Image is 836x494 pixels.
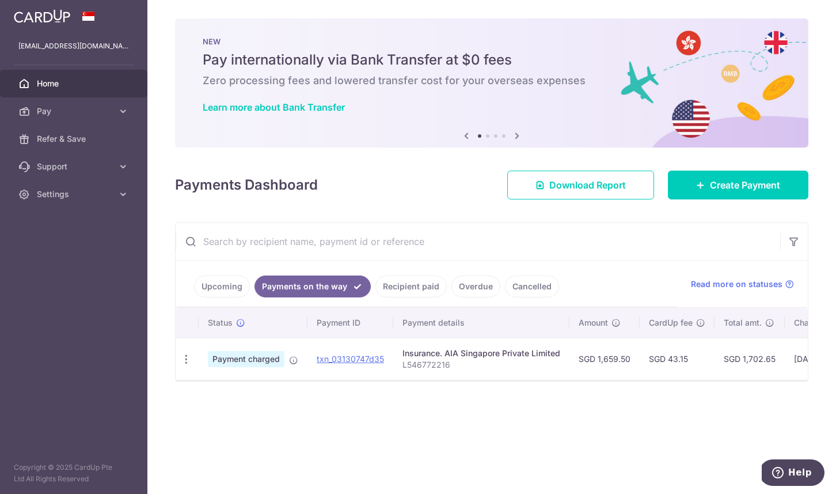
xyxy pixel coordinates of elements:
img: Bank transfer banner [175,18,808,148]
p: L546772216 [402,359,560,371]
a: Read more on statuses [691,278,794,290]
span: Refer & Save [37,133,113,145]
span: Support [37,161,113,172]
a: Payments on the way [254,276,371,297]
span: Home [37,78,113,89]
span: Payment charged [208,351,284,367]
div: Insurance. AIA Singapore Private Limited [402,348,560,359]
a: Learn more about Bank Transfer [203,101,345,113]
span: Amount [579,317,608,329]
span: Download Report [549,178,626,192]
h4: Payments Dashboard [175,175,318,195]
th: Payment details [393,308,569,338]
h6: Zero processing fees and lowered transfer cost for your overseas expenses [203,74,781,88]
span: Settings [37,188,113,200]
th: Payment ID [307,308,393,338]
img: CardUp [14,9,70,23]
iframe: Opens a widget where you can find more information [762,459,824,488]
a: Cancelled [505,276,559,297]
a: Upcoming [194,276,250,297]
td: SGD 43.15 [640,338,715,380]
span: Pay [37,105,113,117]
a: txn_03130747d35 [317,354,384,364]
td: SGD 1,659.50 [569,338,640,380]
a: Create Payment [668,171,808,199]
p: [EMAIL_ADDRESS][DOMAIN_NAME] [18,40,129,52]
td: SGD 1,702.65 [715,338,785,380]
a: Recipient paid [375,276,447,297]
h5: Pay internationally via Bank Transfer at $0 fees [203,51,781,69]
span: Create Payment [710,178,780,192]
input: Search by recipient name, payment id or reference [176,223,780,260]
a: Download Report [507,171,654,199]
a: Overdue [451,276,500,297]
span: Status [208,317,233,329]
span: CardUp fee [649,317,693,329]
p: NEW [203,37,781,46]
span: Read more on statuses [691,278,782,290]
span: Total amt. [724,317,762,329]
